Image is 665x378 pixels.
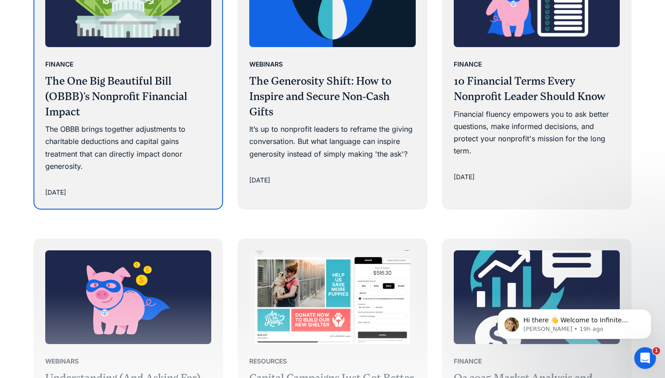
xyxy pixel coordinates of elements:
iframe: Intercom live chat [634,347,656,369]
div: [DATE] [249,175,270,186]
div: Financial fluency empowers you to ask better questions, make informed decisions, and protect your... [454,108,620,158]
div: It’s up to nonprofit leaders to reframe the giving conversation. But what language can inspire ge... [249,123,416,160]
div: The OBBB brings together adjustments to charitable deductions and capital gains treatment that ca... [45,123,212,172]
h3: The Generosity Shift: How to Inspire and Secure Non-Cash Gifts [249,74,416,120]
h3: 10 Financial Terms Every Nonprofit Leader Should Know [454,74,620,104]
div: Finance [454,59,482,70]
div: [DATE] [454,172,475,182]
div: Finance [45,59,73,70]
h3: The One Big Beautiful Bill (OBBB)’s Nonprofit Financial Impact [45,74,212,120]
iframe: Intercom notifications message [484,290,665,354]
div: Webinars [249,59,283,70]
span: 1 [653,347,660,354]
div: [DATE] [45,187,66,198]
